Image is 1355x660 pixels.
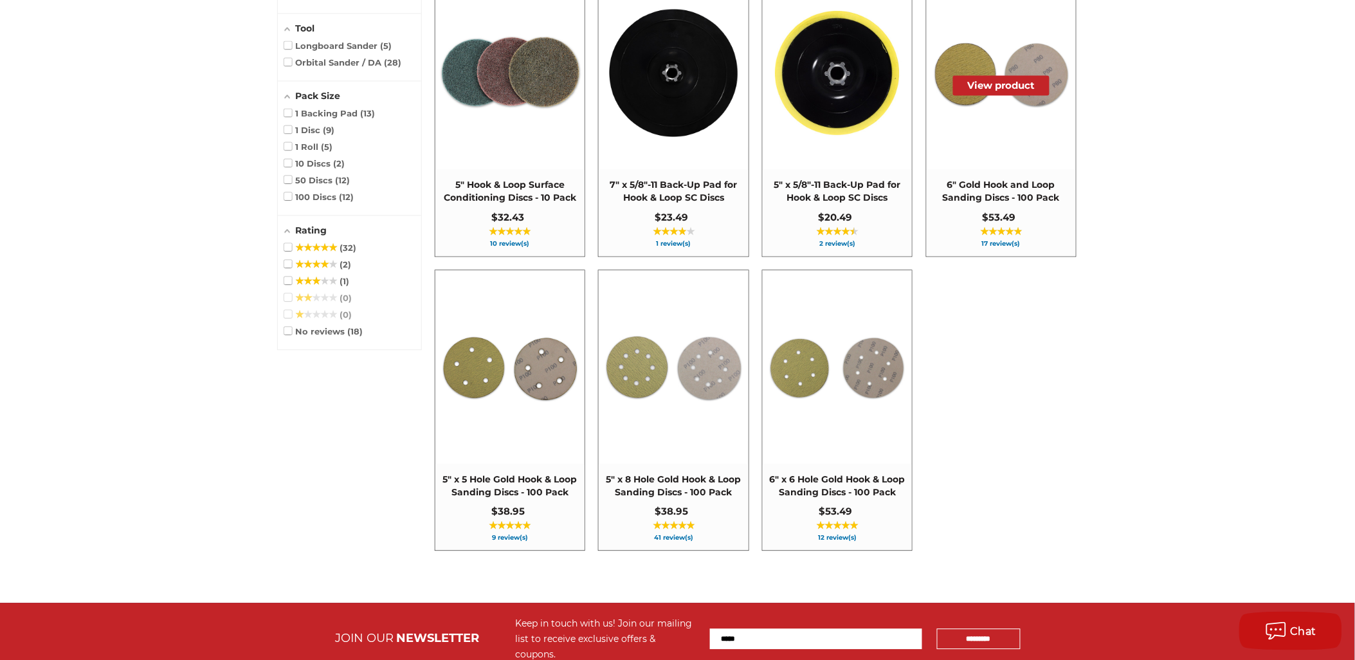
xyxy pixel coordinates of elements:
[442,241,578,247] span: 10 review(s)
[605,535,741,541] span: 41 review(s)
[296,309,338,320] span: ★★★★★
[284,142,333,152] span: 1 Roll
[396,631,479,645] span: NEWSLETTER
[442,179,578,204] span: 5" Hook & Loop Surface Conditioning Discs - 10 Pack
[599,293,747,441] img: 5 inch 8 hole gold velcro disc stack
[933,241,1069,247] span: 17 review(s)
[605,241,741,247] span: 1 review(s)
[491,505,525,517] span: $38.95
[653,520,695,531] span: ★★★★★
[442,535,578,541] span: 9 review(s)
[1239,612,1342,650] button: Chat
[335,631,394,645] span: JOIN OUR
[296,243,338,253] span: ★★★★★
[339,192,354,202] span: 12
[340,276,349,286] span: 1
[1291,625,1317,637] span: Chat
[489,520,531,531] span: ★★★★★
[347,326,363,336] span: 18
[340,309,352,320] span: 0
[284,125,335,135] span: 1 Disc
[360,108,375,118] span: 13
[340,259,351,270] span: 2
[284,326,363,336] span: No reviews
[284,41,392,51] span: Longboard Sander
[653,226,695,237] span: ★★★★★
[284,175,350,185] span: 50 Discs
[340,293,352,303] span: 0
[819,211,853,223] span: $20.49
[817,226,859,237] span: ★★★★★
[284,57,402,68] span: Orbital Sander / DA
[980,226,1022,237] span: ★★★★★
[655,211,688,223] span: $23.49
[763,293,911,441] img: 6 inch hook & loop disc 6 VAC Hole
[284,192,354,202] span: 100 Discs
[436,293,584,441] img: 5 inch 5 hole hook and loop sanding disc
[296,225,327,236] span: Rating
[769,535,905,541] span: 12 review(s)
[983,211,1016,223] span: $53.49
[605,179,741,204] span: 7" x 5/8"-11 Back-Up Pad for Hook & Loop SC Discs
[769,473,905,499] span: 6" x 6 Hole Gold Hook & Loop Sanding Discs - 100 Pack
[284,108,376,118] span: 1 Backing Pad
[333,158,345,169] span: 2
[296,90,341,102] span: Pack Size
[384,57,401,68] span: 28
[442,473,578,499] span: 5" x 5 Hole Gold Hook & Loop Sanding Discs - 100 Pack
[763,270,912,550] a: 6" x 6 Hole Gold Hook & Loop Sanding Discs - 100 Pack
[599,270,748,550] a: 5" x 8 Hole Gold Hook & Loop Sanding Discs - 100 Pack
[817,520,859,531] span: ★★★★★
[380,41,392,51] span: 5
[435,270,585,550] a: 5" x 5 Hole Gold Hook & Loop Sanding Discs - 100 Pack
[323,125,334,135] span: 9
[933,179,1069,204] span: 6" Gold Hook and Loop Sanding Discs - 100 Pack
[769,241,905,247] span: 2 review(s)
[769,179,905,204] span: 5" x 5/8"-11 Back-Up Pad for Hook & Loop SC Discs
[284,158,345,169] span: 10 Discs
[605,473,741,499] span: 5" x 8 Hole Gold Hook & Loop Sanding Discs - 100 Pack
[819,505,852,517] span: $53.49
[340,243,356,253] span: 32
[335,175,350,185] span: 12
[953,75,1050,95] button: View product
[321,142,332,152] span: 5
[296,23,315,34] span: Tool
[489,226,531,237] span: ★★★★★
[491,211,524,223] span: $32.43
[296,259,338,270] span: ★★★★★
[296,293,338,303] span: ★★★★★
[296,276,338,286] span: ★★★★★
[655,505,688,517] span: $38.95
